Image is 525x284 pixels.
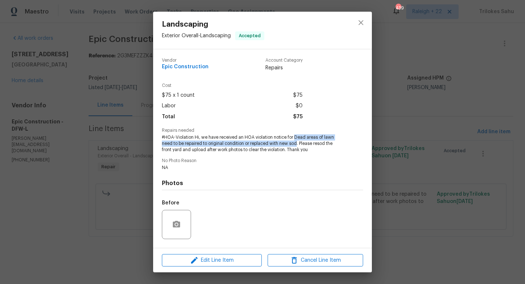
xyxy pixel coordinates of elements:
span: Total [162,112,175,122]
button: Cancel Line Item [268,254,363,267]
h5: Before [162,200,179,206]
span: No Photo Reason [162,158,363,163]
span: NA [162,165,343,171]
span: Edit Line Item [164,256,260,265]
button: close [352,14,370,31]
span: Exterior Overall - Landscaping [162,33,231,38]
div: 439 [396,4,401,12]
span: $75 x 1 count [162,90,195,101]
span: Cost [162,83,303,88]
span: $75 [293,112,303,122]
span: Epic Construction [162,64,209,70]
span: Cancel Line Item [270,256,361,265]
span: $0 [296,101,303,111]
span: Landscaping [162,20,264,28]
span: $75 [293,90,303,101]
span: #HOA-Violation Hi, we have received an HOA violation notice for Dead areas of lawn need to be rep... [162,134,343,153]
h4: Photos [162,180,363,187]
span: Labor [162,101,176,111]
span: Repairs needed [162,128,363,133]
span: Repairs [265,64,303,72]
span: Account Category [265,58,303,63]
span: Vendor [162,58,209,63]
span: Accepted [236,32,264,39]
button: Edit Line Item [162,254,262,267]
